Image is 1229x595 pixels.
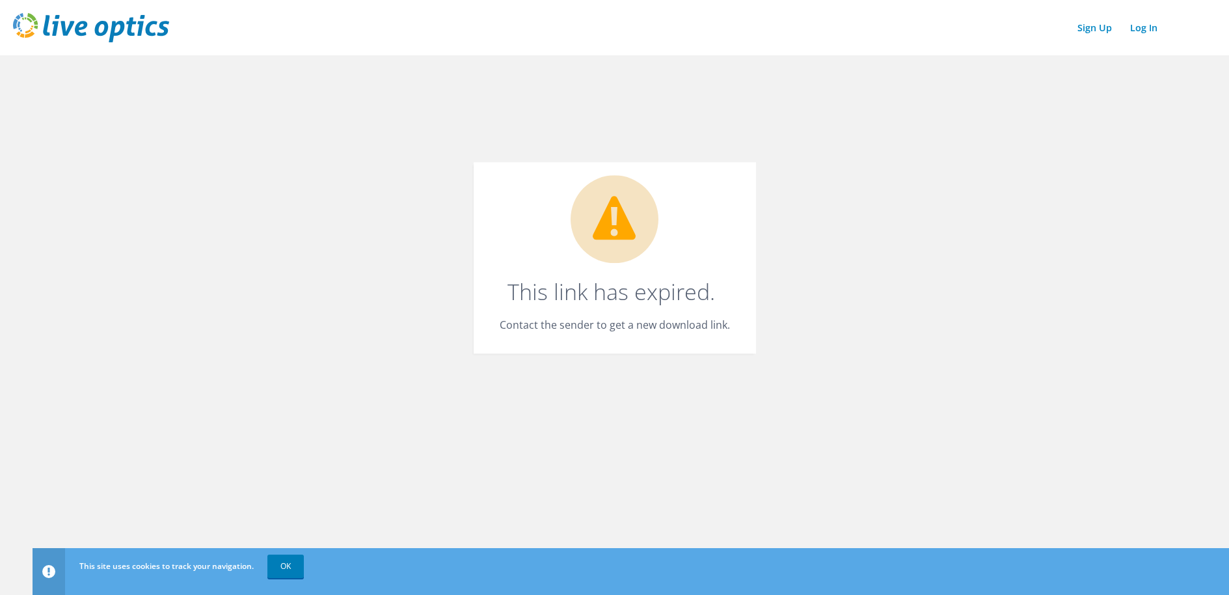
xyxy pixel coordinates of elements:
[1124,18,1164,37] a: Log In
[500,281,723,303] h1: This link has expired.
[500,316,730,335] p: Contact the sender to get a new download link.
[267,555,304,578] a: OK
[79,560,254,572] span: This site uses cookies to track your navigation.
[13,13,169,42] img: live_optics_svg.svg
[1071,18,1118,37] a: Sign Up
